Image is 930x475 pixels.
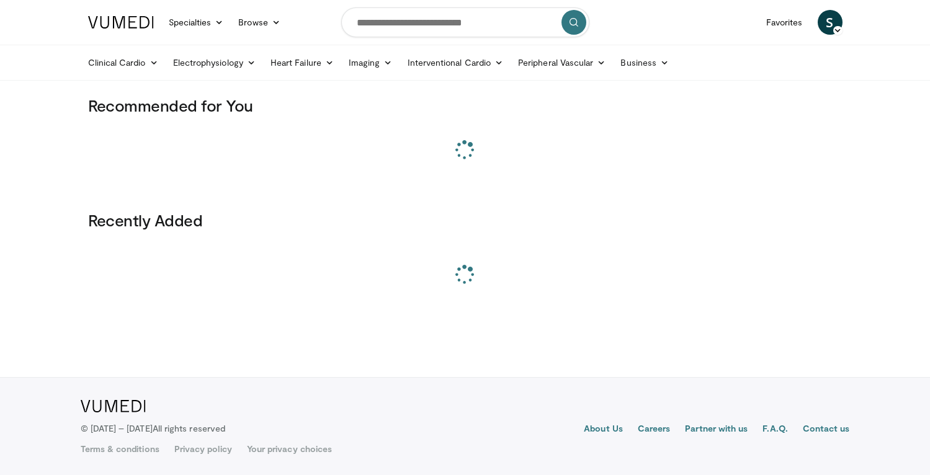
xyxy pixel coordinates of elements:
[818,10,843,35] a: S
[161,10,231,35] a: Specialties
[81,422,226,435] p: © [DATE] – [DATE]
[759,10,810,35] a: Favorites
[81,443,159,455] a: Terms & conditions
[803,422,850,437] a: Contact us
[174,443,232,455] a: Privacy policy
[166,50,263,75] a: Electrophysiology
[88,95,843,115] h3: Recommended for You
[88,210,843,230] h3: Recently Added
[762,422,787,437] a: F.A.Q.
[153,423,225,433] span: All rights reserved
[400,50,511,75] a: Interventional Cardio
[341,50,400,75] a: Imaging
[341,7,589,37] input: Search topics, interventions
[88,16,154,29] img: VuMedi Logo
[81,400,146,412] img: VuMedi Logo
[231,10,288,35] a: Browse
[81,50,166,75] a: Clinical Cardio
[638,422,671,437] a: Careers
[685,422,748,437] a: Partner with us
[584,422,623,437] a: About Us
[263,50,341,75] a: Heart Failure
[247,443,332,455] a: Your privacy choices
[613,50,676,75] a: Business
[511,50,613,75] a: Peripheral Vascular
